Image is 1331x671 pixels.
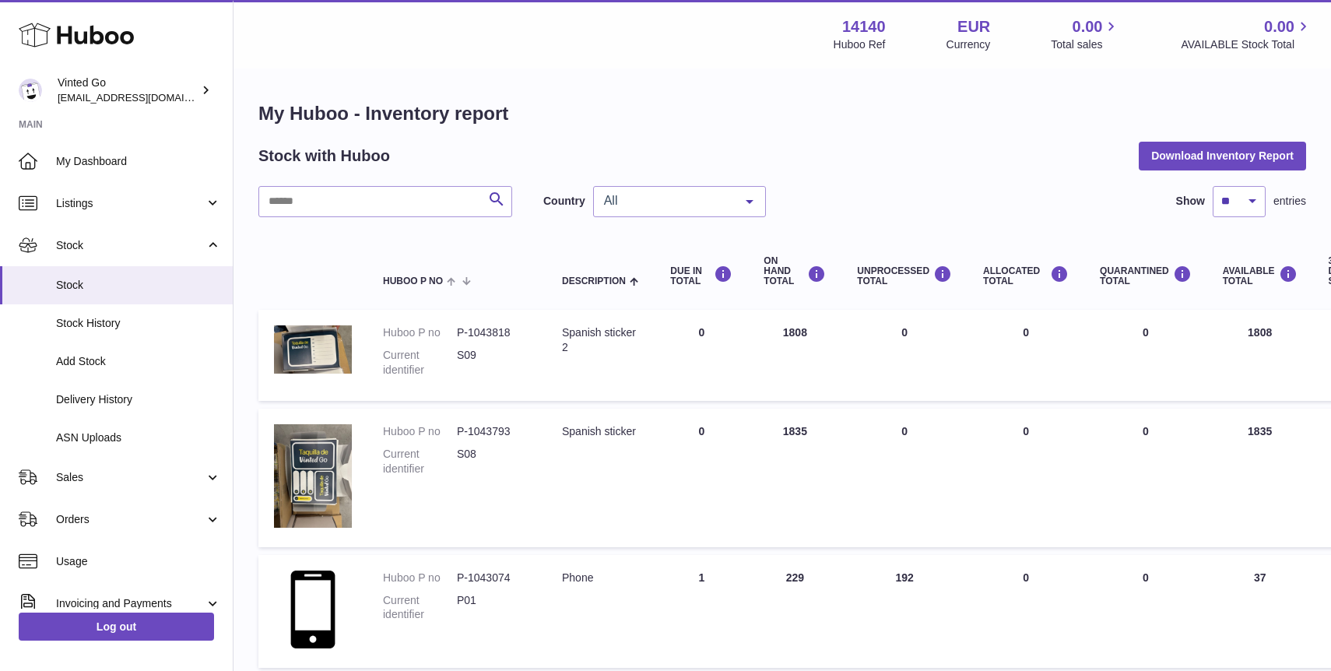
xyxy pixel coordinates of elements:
div: Spanish sticker [562,424,639,439]
dd: P01 [457,593,531,623]
label: Country [543,194,585,209]
span: Usage [56,554,221,569]
div: Currency [946,37,991,52]
img: product image [274,325,352,374]
button: Download Inventory Report [1139,142,1306,170]
span: 0.00 [1264,16,1294,37]
td: 0 [655,310,748,401]
span: Stock [56,278,221,293]
img: product image [274,571,352,648]
div: Huboo Ref [834,37,886,52]
td: 1808 [1207,310,1313,401]
td: 37 [1207,555,1313,668]
h1: My Huboo - Inventory report [258,101,1306,126]
td: 0 [655,409,748,547]
span: Invoicing and Payments [56,596,205,611]
strong: 14140 [842,16,886,37]
span: 0 [1143,571,1149,584]
span: Add Stock [56,354,221,369]
td: 0 [841,310,968,401]
td: 229 [748,555,841,668]
span: entries [1273,194,1306,209]
img: giedre.bartusyte@vinted.com [19,79,42,102]
td: 1 [655,555,748,668]
td: 0 [968,310,1084,401]
td: 1835 [1207,409,1313,547]
dt: Current identifier [383,593,457,623]
span: ASN Uploads [56,430,221,445]
span: Listings [56,196,205,211]
dd: P-1043793 [457,424,531,439]
a: 0.00 AVAILABLE Stock Total [1181,16,1312,52]
span: Delivery History [56,392,221,407]
h2: Stock with Huboo [258,146,390,167]
td: 0 [968,409,1084,547]
dd: S09 [457,348,531,378]
div: AVAILABLE Total [1223,265,1298,286]
span: 0 [1143,326,1149,339]
strong: EUR [957,16,990,37]
span: Description [562,276,626,286]
span: Sales [56,470,205,485]
div: ALLOCATED Total [983,265,1069,286]
span: Stock History [56,316,221,331]
td: 0 [968,555,1084,668]
span: 0.00 [1073,16,1103,37]
span: 0 [1143,425,1149,437]
td: 1835 [748,409,841,547]
dt: Huboo P no [383,325,457,340]
span: My Dashboard [56,154,221,169]
span: Huboo P no [383,276,443,286]
span: All [600,193,734,209]
dd: P-1043074 [457,571,531,585]
div: Phone [562,571,639,585]
span: Stock [56,238,205,253]
div: QUARANTINED Total [1100,265,1192,286]
div: Vinted Go [58,76,198,105]
td: 1808 [748,310,841,401]
dd: P-1043818 [457,325,531,340]
a: 0.00 Total sales [1051,16,1120,52]
td: 0 [841,409,968,547]
label: Show [1176,194,1205,209]
span: Total sales [1051,37,1120,52]
dt: Huboo P no [383,571,457,585]
a: Log out [19,613,214,641]
dt: Current identifier [383,348,457,378]
dd: S08 [457,447,531,476]
dt: Huboo P no [383,424,457,439]
img: product image [274,424,352,528]
span: Orders [56,512,205,527]
div: ON HAND Total [764,256,826,287]
span: [EMAIL_ADDRESS][DOMAIN_NAME] [58,91,229,104]
span: AVAILABLE Stock Total [1181,37,1312,52]
div: DUE IN TOTAL [670,265,732,286]
div: UNPROCESSED Total [857,265,952,286]
div: Spanish sticker 2 [562,325,639,355]
dt: Current identifier [383,447,457,476]
td: 192 [841,555,968,668]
